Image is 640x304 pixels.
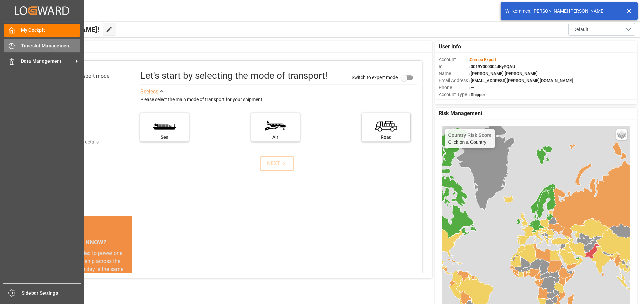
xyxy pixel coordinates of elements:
[4,24,80,37] a: My Cockpit
[439,56,469,63] span: Account
[469,78,573,83] span: : [EMAIL_ADDRESS][PERSON_NAME][DOMAIN_NAME]
[267,160,287,168] div: NEXT
[28,23,99,36] span: Hello [PERSON_NAME]!
[365,134,407,141] div: Road
[439,77,469,84] span: Email Address
[439,63,469,70] span: Id
[255,134,296,141] div: Air
[469,92,485,97] span: : Shipper
[469,57,496,62] span: :
[439,109,482,117] span: Risk Management
[469,85,474,90] span: : —
[260,156,294,171] button: NEXT
[439,84,469,91] span: Phone
[140,96,417,104] div: Please select the main mode of transport for your shipment.
[573,26,588,33] span: Default
[439,70,469,77] span: Name
[448,132,492,145] div: Click on a Country
[22,290,81,297] span: Sidebar Settings
[140,69,327,83] div: Let's start by selecting the mode of transport!
[448,132,492,138] h4: Country Risk Score
[21,27,81,34] span: My Cockpit
[439,91,469,98] span: Account Type
[469,64,515,69] span: : 0019Y000004dKyPQAU
[439,43,461,51] span: User Info
[469,71,538,76] span: : [PERSON_NAME] [PERSON_NAME]
[568,23,635,36] button: open menu
[140,88,158,96] div: See less
[616,129,627,140] a: Layers
[4,39,80,52] a: Timeslot Management
[44,249,124,297] div: The energy needed to power one large container ship across the ocean in a single day is the same ...
[21,42,81,49] span: Timeslot Management
[21,58,74,65] span: Data Management
[505,8,620,15] div: Willkommen, [PERSON_NAME] [PERSON_NAME]
[144,134,185,141] div: Sea
[36,235,132,249] div: DID YOU KNOW?
[470,57,496,62] span: Compo Expert
[352,74,398,80] span: Switch to expert mode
